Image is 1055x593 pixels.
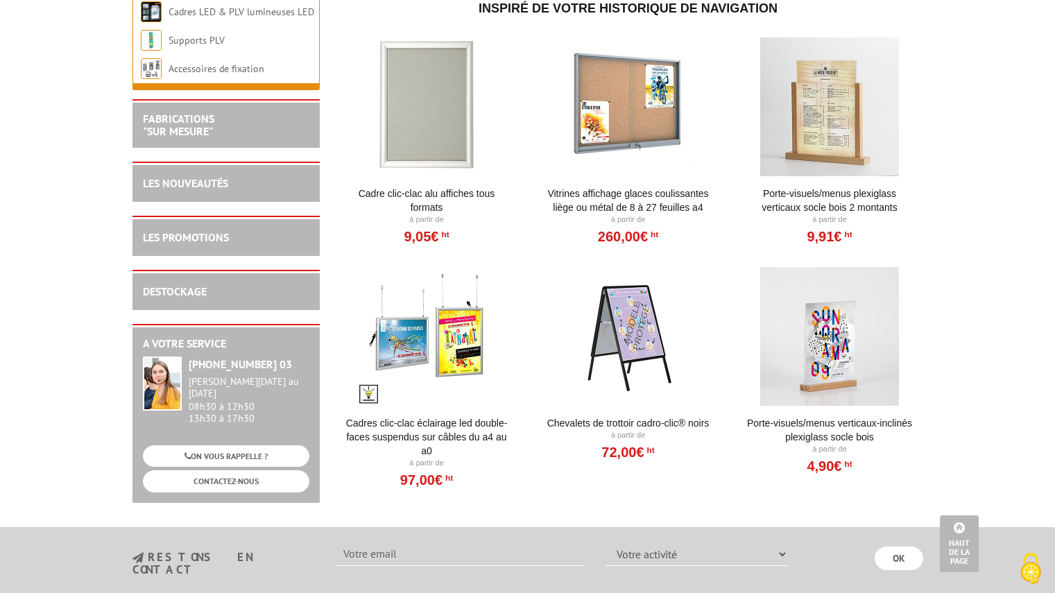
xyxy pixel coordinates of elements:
[341,458,513,469] p: À partir de
[1006,546,1055,593] button: Cookies (fenêtre modale)
[648,230,658,239] sup: HT
[875,547,923,570] input: OK
[132,551,315,576] h3: restons en contact
[341,416,513,458] a: Cadres clic-clac éclairage LED double-faces suspendus sur câbles du A4 au A0
[598,232,658,241] a: 260,00€HT
[443,473,453,483] sup: HT
[542,187,714,214] a: Vitrines affichage glaces coulissantes liège ou métal de 8 à 27 feuilles A4
[438,230,449,239] sup: HT
[744,416,916,444] a: Porte-Visuels/Menus verticaux-inclinés plexiglass socle bois
[644,445,655,455] sup: HT
[141,30,162,51] img: Supports PLV
[601,448,654,456] a: 72,00€HT
[744,444,916,455] p: À partir de
[143,356,182,411] img: widget-service.jpg
[341,214,513,225] p: À partir de
[404,232,449,241] a: 9,05€HT
[169,6,314,18] a: Cadres LED & PLV lumineuses LED
[143,230,229,244] a: LES PROMOTIONS
[143,445,309,467] a: ON VOUS RAPPELLE ?
[542,416,714,430] a: Chevalets de trottoir Cadro-Clic® Noirs
[189,357,292,371] strong: [PHONE_NUMBER] 03
[335,542,585,566] input: Votre email
[542,214,714,225] p: À partir de
[169,62,264,75] a: Accessoires de fixation
[189,376,309,424] div: 08h30 à 12h30 13h30 à 17h30
[143,112,214,138] a: FABRICATIONS"Sur Mesure"
[189,376,309,399] div: [PERSON_NAME][DATE] au [DATE]
[143,470,309,492] a: CONTACTEZ-NOUS
[141,58,162,79] img: Accessoires de fixation
[143,338,309,350] h2: A votre service
[143,284,207,298] a: DESTOCKAGE
[940,515,979,572] a: Haut de la page
[141,1,162,22] img: Cadres LED & PLV lumineuses LED
[132,552,144,564] img: newsletter.jpg
[169,34,225,46] a: Supports PLV
[143,176,228,190] a: LES NOUVEAUTÉS
[744,187,916,214] a: Porte-Visuels/Menus Plexiglass Verticaux Socle Bois 2 Montants
[744,214,916,225] p: À partir de
[841,459,852,469] sup: HT
[807,232,852,241] a: 9,91€HT
[841,230,852,239] sup: HT
[542,430,714,441] p: À partir de
[400,476,453,484] a: 97,00€HT
[807,462,852,470] a: 4,90€HT
[1013,551,1048,586] img: Cookies (fenêtre modale)
[479,1,778,15] span: Inspiré de votre historique de navigation
[341,187,513,214] a: Cadre Clic-Clac Alu affiches tous formats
